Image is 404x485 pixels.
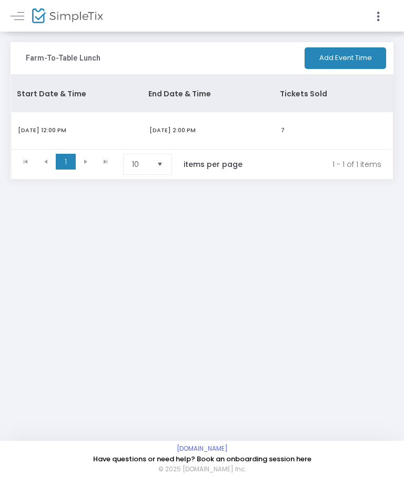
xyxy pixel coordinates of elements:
[12,75,393,149] div: Data table
[93,454,311,464] a: Have questions or need help? Book an onboarding session here
[275,75,380,112] th: Tickets Sold
[12,75,143,112] th: Start Date & Time
[158,465,246,474] span: © 2025 [DOMAIN_NAME] Inc.
[56,154,76,170] span: Page 1
[149,126,196,134] span: [DATE] 2:00 PM
[265,154,381,175] kendo-pager-info: 1 - 1 of 1 items
[26,54,100,63] h3: Farm-To-Table Lunch
[18,126,66,134] span: [DATE] 12:00 PM
[184,159,243,170] label: items per page
[281,126,285,134] span: 7
[143,75,275,112] th: End Date & Time
[132,159,148,170] span: 10
[177,444,228,453] a: [DOMAIN_NAME]
[305,47,386,69] button: Add Event Time
[153,154,167,174] button: Select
